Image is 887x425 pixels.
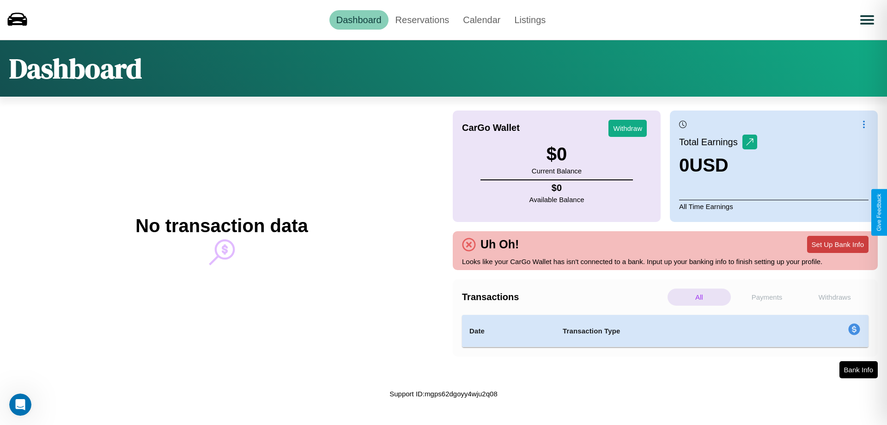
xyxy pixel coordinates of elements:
[529,183,584,193] h4: $ 0
[608,120,647,137] button: Withdraw
[532,144,582,165] h3: $ 0
[462,292,665,302] h4: Transactions
[389,388,498,400] p: Support ID: mgps62dgoyy4wju2q08
[854,7,880,33] button: Open menu
[476,238,523,251] h4: Uh Oh!
[679,200,869,213] p: All Time Earnings
[807,236,869,253] button: Set Up Bank Info
[668,289,731,306] p: All
[389,10,456,30] a: Reservations
[679,155,757,176] h3: 0 USD
[329,10,389,30] a: Dashboard
[529,193,584,206] p: Available Balance
[462,255,869,268] p: Looks like your CarGo Wallet has isn't connected to a bank. Input up your banking info to finish ...
[876,194,882,231] div: Give Feedback
[469,326,548,337] h4: Date
[735,289,799,306] p: Payments
[135,216,308,236] h2: No transaction data
[456,10,507,30] a: Calendar
[507,10,553,30] a: Listings
[9,49,142,87] h1: Dashboard
[462,123,520,133] h4: CarGo Wallet
[462,315,869,347] table: simple table
[839,361,878,378] button: Bank Info
[532,165,582,177] p: Current Balance
[803,289,866,306] p: Withdraws
[679,134,742,150] p: Total Earnings
[563,326,772,337] h4: Transaction Type
[9,394,31,416] iframe: Intercom live chat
